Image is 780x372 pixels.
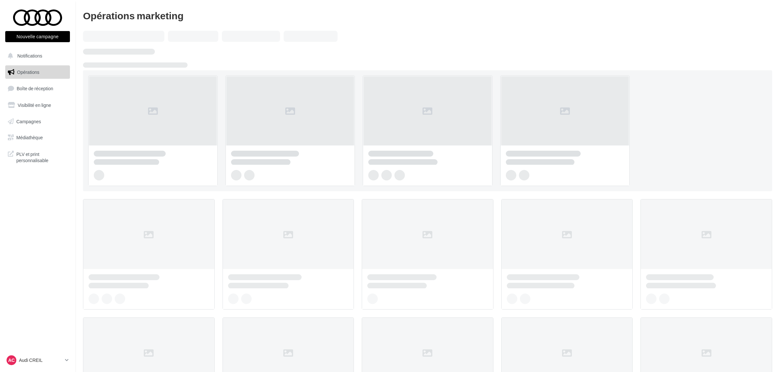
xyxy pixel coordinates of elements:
[4,115,71,128] a: Campagnes
[4,98,71,112] a: Visibilité en ligne
[16,118,41,124] span: Campagnes
[83,10,772,20] div: Opérations marketing
[17,53,42,59] span: Notifications
[4,81,71,95] a: Boîte de réception
[17,86,53,91] span: Boîte de réception
[18,102,51,108] span: Visibilité en ligne
[4,49,69,63] button: Notifications
[16,150,67,164] span: PLV et print personnalisable
[19,357,62,364] p: Audi CREIL
[5,31,70,42] button: Nouvelle campagne
[4,147,71,166] a: PLV et print personnalisable
[4,65,71,79] a: Opérations
[16,135,43,140] span: Médiathèque
[4,131,71,144] a: Médiathèque
[5,354,70,366] a: AC Audi CREIL
[8,357,15,364] span: AC
[17,69,39,75] span: Opérations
